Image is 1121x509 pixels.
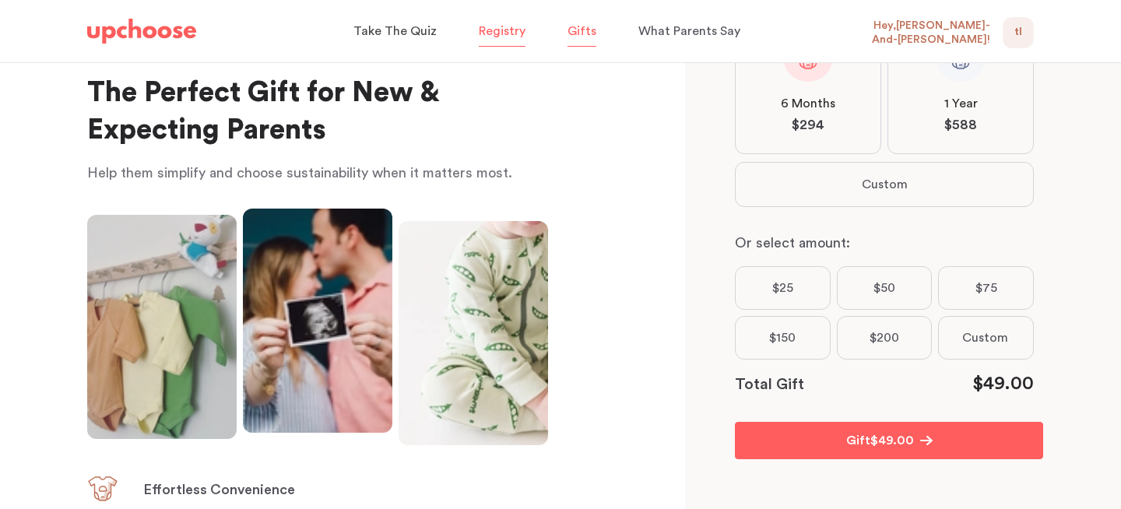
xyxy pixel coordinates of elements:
span: Take The Quiz [353,25,437,37]
span: $ 588 [944,116,977,135]
a: Gifts [568,16,601,47]
label: $75 [938,266,1034,310]
a: What Parents Say [638,16,745,47]
p: Total Gift [735,372,804,397]
span: Help them simplify and choose sustainability when it matters most. [87,166,512,180]
a: Registry [479,16,530,47]
p: Gift [846,431,870,450]
span: $ 294 [792,116,824,135]
span: Registry [479,25,525,37]
span: 6 Months [781,94,835,113]
span: What Parents Say [638,25,740,37]
h1: The Perfect Gift for New & Expecting Parents [87,75,548,149]
label: $150 [735,316,831,360]
h3: Effortless Convenience [143,481,295,500]
img: Colorful organic cotton baby bodysuits hanging on a rack [87,215,237,439]
img: baby wearing adorable romper from UpChoose [399,221,548,445]
p: Or select amount: [735,232,1034,254]
span: Custom [962,328,1008,347]
a: Take The Quiz [353,16,441,47]
span: $ 49.00 [870,431,914,450]
img: UpChoose [87,19,196,44]
img: Effortless Convenience [87,473,118,504]
label: $50 [837,266,933,310]
span: Gifts [568,25,596,37]
span: 1 Year [944,94,978,113]
span: TL [1014,23,1022,42]
div: Hey, [PERSON_NAME]-And-[PERSON_NAME] ! [863,19,990,47]
button: Custom [736,163,1033,206]
label: $25 [735,266,831,310]
button: Gift$49.00 [735,422,1043,459]
label: $200 [837,316,933,360]
div: $ 49.00 [972,372,1034,397]
a: UpChoose [87,16,196,47]
img: Expecting parents showing a scan of their upcoming baby [243,209,392,433]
